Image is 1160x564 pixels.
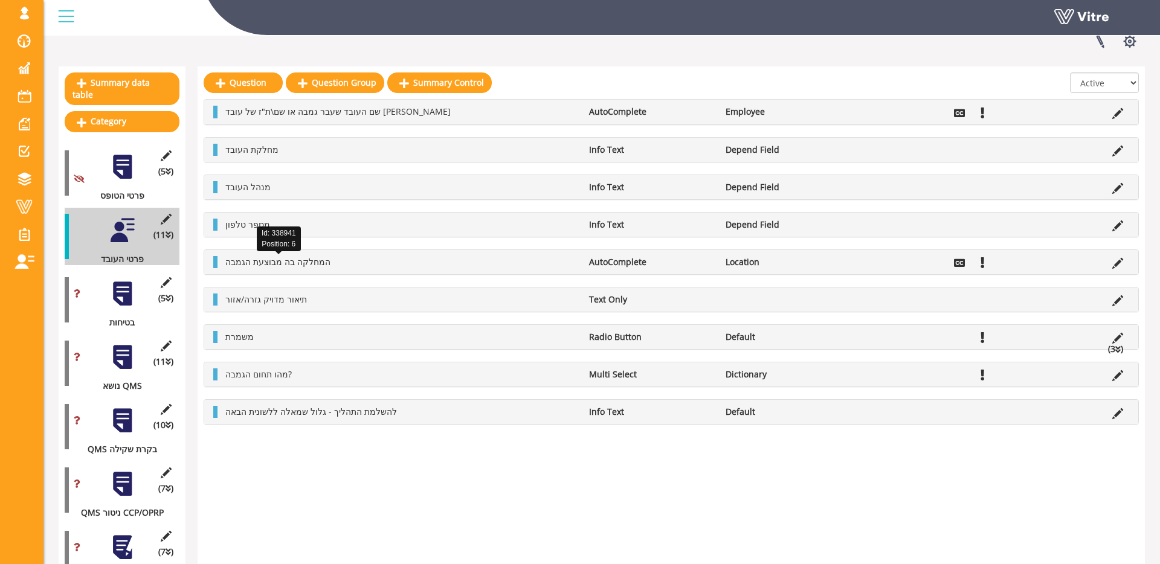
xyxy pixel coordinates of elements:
a: Summary data table [65,72,179,105]
div: QMS בקרת שקילה [65,443,170,455]
div: בטיחות [65,316,170,328]
span: מספר טלפון [225,219,270,230]
span: (5 ) [158,165,173,178]
li: Info Text [583,144,720,156]
span: המחלקה בה מבוצעת הגמבה [225,256,330,268]
li: Info Text [583,181,720,193]
a: Question Group [286,72,384,93]
a: Summary Control [387,72,492,93]
li: Default [720,406,856,418]
span: משמרת [225,331,254,342]
a: Question [204,72,283,93]
div: פרטי העובד [65,253,170,265]
span: שם העובד שעבר גמבה או שם\ת"ז של עובד [PERSON_NAME] [225,106,451,117]
li: Multi Select [583,368,720,380]
span: (7 ) [158,546,173,558]
li: Info Text [583,406,720,418]
li: AutoComplete [583,256,720,268]
span: (10 ) [153,419,173,431]
span: מנהל העובד [225,181,271,193]
span: תיאור מדויק גזרה/אזור [225,293,307,305]
li: Depend Field [720,144,856,156]
li: Employee [720,106,856,118]
li: Depend Field [720,181,856,193]
a: Category [65,111,179,132]
li: (3 ) [1102,343,1129,355]
span: (7 ) [158,482,173,495]
span: (5 ) [158,292,173,304]
li: Radio Button [583,331,720,343]
div: Id: 338941 Position: 6 [257,226,301,251]
span: להשלמת התהליך - גלול שמאלה ללשונית הבאה [225,406,397,417]
span: (11 ) [153,356,173,368]
div: פרטי הטופס [65,190,170,202]
div: QMS ניטור CCP/OPRP [65,507,170,519]
li: Location [720,256,856,268]
li: Text Only [583,293,720,306]
span: מחלקת העובד [225,144,279,155]
li: Info Text [583,219,720,231]
li: Default [720,331,856,343]
li: Depend Field [720,219,856,231]
li: Dictionary [720,368,856,380]
li: AutoComplete [583,106,720,118]
span: (11 ) [153,229,173,241]
span: מהו תחום הגמבה? [225,368,292,380]
div: נושא QMS [65,380,170,392]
